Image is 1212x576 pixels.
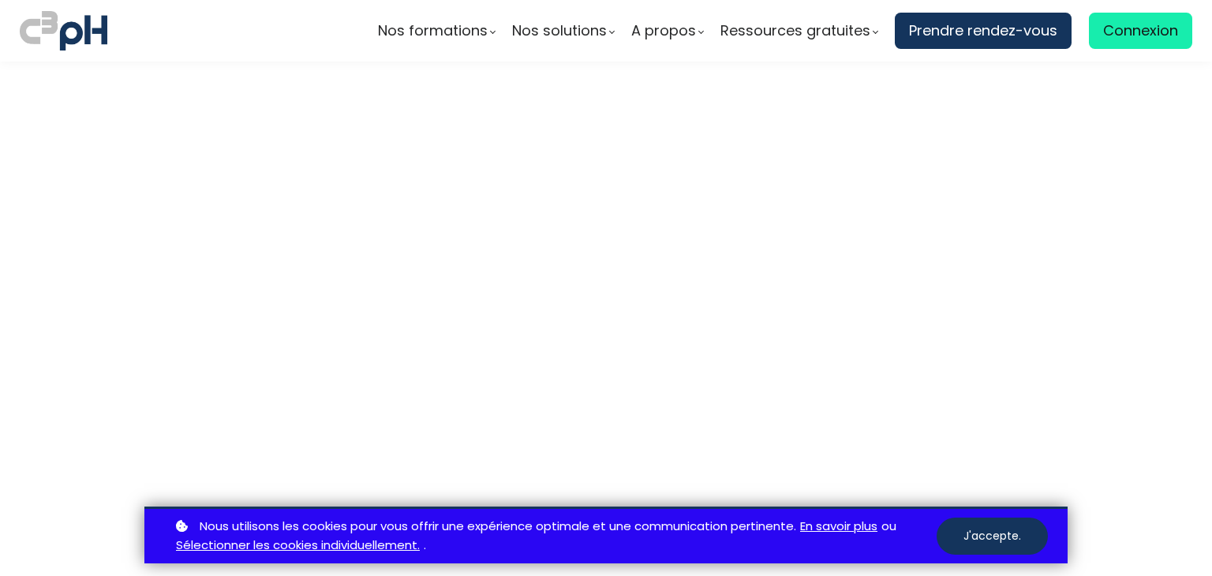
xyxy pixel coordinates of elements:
[909,19,1057,43] span: Prendre rendez-vous
[200,517,796,537] span: Nous utilisons les cookies pour vous offrir une expérience optimale et une communication pertinente.
[1103,19,1178,43] span: Connexion
[895,13,1072,49] a: Prendre rendez-vous
[20,8,107,54] img: logo C3PH
[176,536,420,555] a: Sélectionner les cookies individuellement.
[631,19,696,43] span: A propos
[1089,13,1192,49] a: Connexion
[937,518,1048,555] button: J'accepte.
[512,19,607,43] span: Nos solutions
[378,19,488,43] span: Nos formations
[720,19,870,43] span: Ressources gratuites
[172,517,937,556] p: ou .
[800,517,877,537] a: En savoir plus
